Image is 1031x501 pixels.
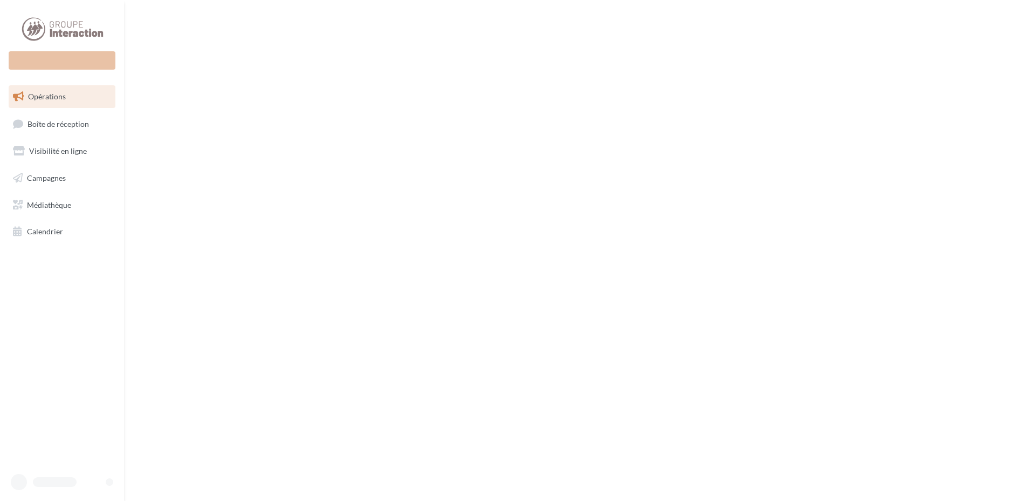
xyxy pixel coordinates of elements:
[6,85,118,108] a: Opérations
[27,200,71,209] span: Médiathèque
[28,119,89,128] span: Boîte de réception
[6,112,118,136] a: Boîte de réception
[6,220,118,243] a: Calendrier
[6,194,118,216] a: Médiathèque
[9,51,115,70] div: Nouvelle campagne
[6,167,118,189] a: Campagnes
[27,173,66,182] span: Campagnes
[29,146,87,155] span: Visibilité en ligne
[6,140,118,163] a: Visibilité en ligne
[27,227,63,236] span: Calendrier
[28,92,66,101] span: Opérations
